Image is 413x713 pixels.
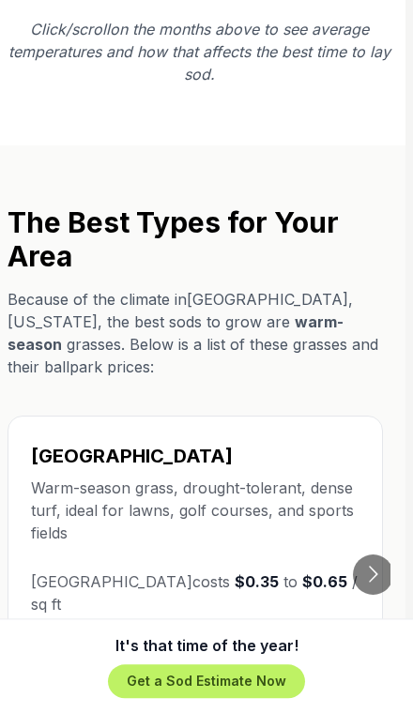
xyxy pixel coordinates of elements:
p: [GEOGRAPHIC_DATA] costs to / sq ft [31,570,359,615]
p: Warm-season grass, drought-tolerant, dense turf, ideal for lawns, golf courses, and sports fields [31,477,359,544]
span: /scroll [66,20,110,38]
button: Go to next slide [353,554,393,595]
p: Click on the months above to see average temperatures and how that affects the best time to lay sod. [8,18,390,85]
button: Get a Sod Estimate Now [108,664,305,698]
strong: $0.35 [235,572,279,591]
strong: $0.65 [302,572,347,591]
h2: The Best Types for Your Area [8,205,390,273]
h3: [GEOGRAPHIC_DATA] [31,443,359,469]
p: Because of the climate in [GEOGRAPHIC_DATA] , [US_STATE] , the best sods to grow are grasses. Bel... [8,288,390,378]
p: It's that time of the year! [115,634,298,657]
